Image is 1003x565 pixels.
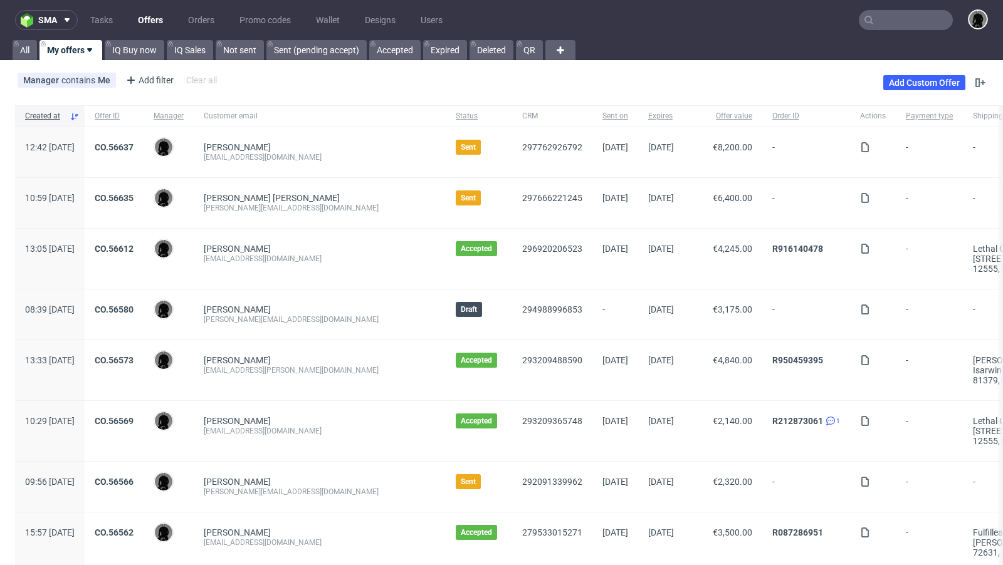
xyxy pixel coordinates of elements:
[98,75,110,85] div: Me
[461,355,492,365] span: Accepted
[95,355,134,365] a: CO.56573
[308,10,347,30] a: Wallet
[602,416,628,426] span: [DATE]
[39,40,102,60] a: My offers
[713,304,752,314] span: €3,175.00
[25,193,75,203] span: 10:59 [DATE]
[154,111,184,122] span: Manager
[906,142,953,162] span: -
[470,40,513,60] a: Deleted
[461,142,476,152] span: Sent
[713,142,752,152] span: €8,200.00
[232,10,298,30] a: Promo codes
[461,527,492,537] span: Accepted
[95,193,134,203] a: CO.56635
[602,304,628,324] span: -
[772,355,823,365] a: R950459395
[204,254,436,264] div: [EMAIL_ADDRESS][DOMAIN_NAME]
[204,203,436,213] div: [PERSON_NAME][EMAIL_ADDRESS][DOMAIN_NAME]
[602,142,628,152] span: [DATE]
[181,10,222,30] a: Orders
[25,142,75,152] span: 12:42 [DATE]
[906,355,953,385] span: -
[461,416,492,426] span: Accepted
[772,193,840,213] span: -
[906,304,953,324] span: -
[15,10,78,30] button: sma
[772,304,840,324] span: -
[61,75,98,85] span: contains
[105,40,164,60] a: IQ Buy now
[95,527,134,537] a: CO.56562
[602,111,628,122] span: Sent on
[121,70,176,90] div: Add filter
[204,193,340,203] a: [PERSON_NAME] [PERSON_NAME]
[130,10,171,30] a: Offers
[413,10,450,30] a: Users
[648,355,674,365] span: [DATE]
[648,477,674,487] span: [DATE]
[204,537,436,547] div: [EMAIL_ADDRESS][DOMAIN_NAME]
[204,111,436,122] span: Customer email
[21,13,38,28] img: logo
[95,304,134,314] a: CO.56580
[204,365,436,375] div: [EMAIL_ADDRESS][PERSON_NAME][DOMAIN_NAME]
[969,11,987,28] img: Dawid Urbanowicz
[516,40,543,60] a: QR
[522,416,582,426] a: 293209365748
[713,244,752,254] span: €4,245.00
[369,40,421,60] a: Accepted
[772,416,823,426] a: R212873061
[772,527,823,537] a: R087286951
[772,477,840,497] span: -
[461,244,492,254] span: Accepted
[95,244,134,254] a: CO.56612
[357,10,403,30] a: Designs
[648,416,674,426] span: [DATE]
[204,527,271,537] a: [PERSON_NAME]
[155,524,172,541] img: Dawid Urbanowicz
[204,244,271,254] a: [PERSON_NAME]
[648,193,674,203] span: [DATE]
[522,304,582,314] a: 294988996853
[461,304,477,314] span: Draft
[155,189,172,207] img: Dawid Urbanowicz
[713,355,752,365] span: €4,840.00
[216,40,264,60] a: Not sent
[461,193,476,203] span: Sent
[95,416,134,426] a: CO.56569
[204,487,436,497] div: [PERSON_NAME][EMAIL_ADDRESS][DOMAIN_NAME]
[906,111,953,122] span: Payment type
[906,527,953,557] span: -
[204,304,271,314] a: [PERSON_NAME]
[184,71,219,89] div: Clear all
[25,304,75,314] span: 08:39 [DATE]
[836,416,840,426] span: 1
[823,416,840,426] a: 1
[95,477,134,487] a: CO.56566
[522,477,582,487] a: 292091339962
[602,527,628,537] span: [DATE]
[38,16,57,24] span: sma
[648,527,674,537] span: [DATE]
[155,301,172,318] img: Dawid Urbanowicz
[95,142,134,152] a: CO.56637
[25,355,75,365] span: 13:33 [DATE]
[713,416,752,426] span: €2,140.00
[456,111,502,122] span: Status
[602,244,628,254] span: [DATE]
[204,416,271,426] a: [PERSON_NAME]
[25,416,75,426] span: 10:29 [DATE]
[648,244,674,254] span: [DATE]
[860,111,886,122] span: Actions
[694,111,752,122] span: Offer value
[204,477,271,487] a: [PERSON_NAME]
[522,355,582,365] a: 293209488590
[155,138,172,156] img: Dawid Urbanowicz
[602,193,628,203] span: [DATE]
[204,152,436,162] div: [EMAIL_ADDRESS][DOMAIN_NAME]
[95,111,134,122] span: Offer ID
[906,193,953,213] span: -
[648,111,674,122] span: Expires
[155,412,172,430] img: Dawid Urbanowicz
